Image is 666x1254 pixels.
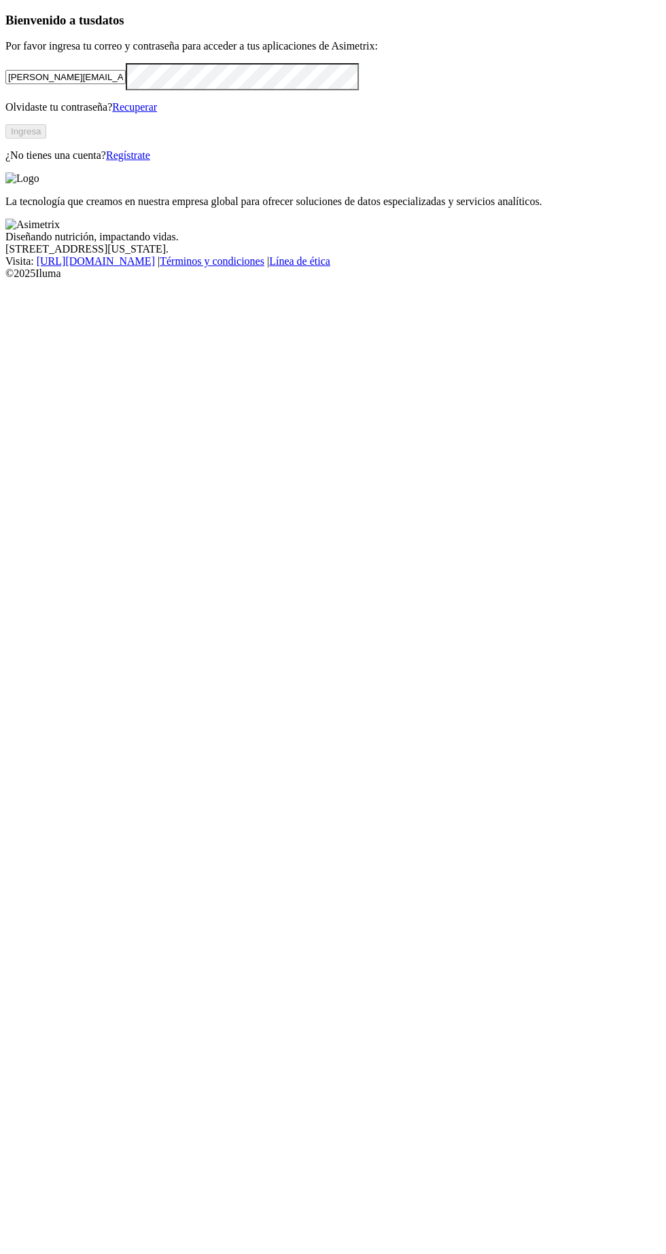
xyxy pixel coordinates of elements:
img: Logo [5,172,39,185]
a: Línea de ética [269,255,330,267]
h3: Bienvenido a tus [5,13,661,28]
a: Recuperar [112,101,157,113]
div: Visita : | | [5,255,661,268]
img: Asimetrix [5,219,60,231]
input: Tu correo [5,70,126,84]
div: [STREET_ADDRESS][US_STATE]. [5,243,661,255]
p: ¿No tienes una cuenta? [5,149,661,162]
span: datos [95,13,124,27]
div: Diseñando nutrición, impactando vidas. [5,231,661,243]
button: Ingresa [5,124,46,139]
p: Por favor ingresa tu correo y contraseña para acceder a tus aplicaciones de Asimetrix: [5,40,661,52]
a: Regístrate [106,149,150,161]
p: Olvidaste tu contraseña? [5,101,661,113]
div: © 2025 Iluma [5,268,661,280]
a: [URL][DOMAIN_NAME] [37,255,155,267]
p: La tecnología que creamos en nuestra empresa global para ofrecer soluciones de datos especializad... [5,196,661,208]
a: Términos y condiciones [160,255,264,267]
